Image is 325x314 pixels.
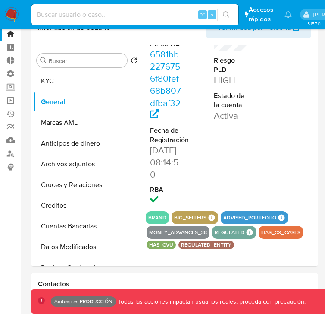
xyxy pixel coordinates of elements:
a: 6581bb2276756f80fef68b807dfbaf32 [150,48,181,121]
button: Créditos [33,195,141,216]
button: has_cx_cases [261,231,300,234]
button: regulated [215,231,244,234]
button: Cruces y Relaciones [33,174,141,195]
button: Marcas AML [33,112,141,133]
span: 3.157.0 [307,20,321,27]
input: Buscar [49,57,124,65]
button: Anticipos de dinero [33,133,141,154]
button: General [33,92,141,112]
p: Todas las acciones impactan usuarios reales, proceda con precaución. [116,298,306,306]
dt: Fecha de Registración [150,126,184,144]
a: Notificaciones [284,11,292,18]
button: Datos Modificados [33,237,141,257]
button: Devices Geolocation [33,257,141,278]
h1: Información de Usuario [38,23,110,32]
span: ⌥ [199,10,206,19]
dt: Estado de la cuenta [214,91,248,110]
button: brand [148,216,166,219]
button: Buscar [40,57,47,64]
dd: Activa [214,110,248,122]
button: Cuentas Bancarias [33,216,141,237]
button: regulated_entity [181,243,231,247]
button: search-icon [217,9,235,21]
dd: HIGH [214,74,248,86]
button: money_advances_38 [149,231,207,234]
button: Archivos adjuntos [33,154,141,174]
h1: Contactos [38,280,311,289]
span: Accesos rápidos [249,5,276,23]
p: Ambiente: PRODUCCIÓN [54,300,112,303]
button: Volver al orden por defecto [131,57,137,67]
span: s [211,10,213,19]
dd: [DATE] 08:14:50 [150,144,184,181]
button: advised_portfolio [223,216,276,219]
input: Buscar usuario o caso... [31,9,238,20]
dt: Riesgo PLD [214,56,248,74]
dt: RBA [150,185,184,195]
button: big_sellers [174,216,206,219]
button: has_cvu [149,243,173,247]
button: KYC [33,71,141,92]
